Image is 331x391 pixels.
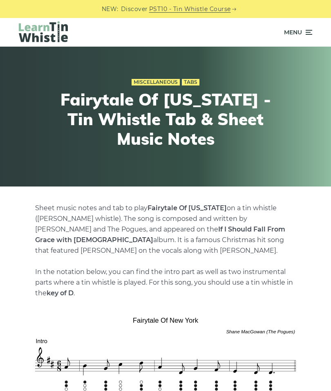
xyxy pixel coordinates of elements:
strong: key of D [47,289,74,297]
h1: Fairytale Of [US_STATE] - Tin Whistle Tab & Sheet Music Notes [55,90,276,148]
span: Menu [284,22,302,43]
a: Tabs [182,79,199,85]
strong: Fairytale Of [US_STATE] [148,204,227,212]
a: Miscellaneous [132,79,180,85]
p: Sheet music notes and tab to play on a tin whistle ([PERSON_NAME] whistle). The song is composed ... [35,203,296,299]
img: LearnTinWhistle.com [19,21,68,42]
